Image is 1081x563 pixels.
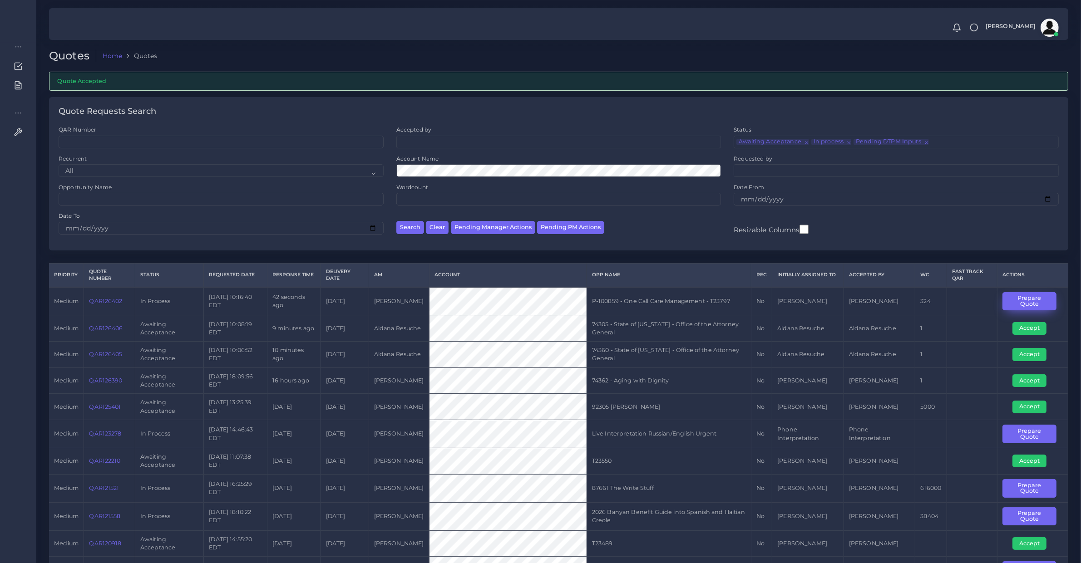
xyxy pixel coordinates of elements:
td: [PERSON_NAME] [844,448,915,475]
td: [PERSON_NAME] [844,394,915,420]
a: Accept [1012,403,1053,410]
th: REC [751,263,772,287]
td: [DATE] [321,394,369,420]
td: [PERSON_NAME] [772,530,844,557]
td: [DATE] [321,315,369,342]
td: 74305 - State of [US_STATE] - Office of the Attorney General [587,315,751,342]
td: [DATE] 13:25:39 EDT [204,394,267,420]
th: Status [135,263,203,287]
button: Pending Manager Actions [451,221,535,234]
td: 1 [915,315,947,342]
td: T23489 [587,530,751,557]
td: 5000 [915,394,947,420]
td: [PERSON_NAME] [844,530,915,557]
td: [DATE] 11:07:38 EDT [204,448,267,475]
td: In Process [135,287,203,315]
td: [PERSON_NAME] [772,287,844,315]
td: No [751,315,772,342]
td: 1 [915,342,947,368]
td: [PERSON_NAME] [369,530,429,557]
td: [PERSON_NAME] [844,367,915,394]
label: Recurrent [59,155,87,162]
td: [PERSON_NAME] [772,474,844,502]
button: Accept [1012,401,1046,413]
td: 16 hours ago [267,367,321,394]
a: Prepare Quote [1002,512,1063,519]
span: medium [54,485,79,491]
th: Actions [997,263,1068,287]
label: Requested by [734,155,772,162]
td: [DATE] [267,394,321,420]
th: Requested Date [204,263,267,287]
div: Quote Accepted [49,72,1068,90]
th: Account [429,263,587,287]
a: QAR123278 [89,430,121,437]
label: Status [734,126,751,133]
td: 616000 [915,474,947,502]
td: Awaiting Acceptance [135,315,203,342]
td: In Process [135,420,203,448]
td: Awaiting Acceptance [135,342,203,368]
td: [DATE] 10:16:40 EDT [204,287,267,315]
td: No [751,287,772,315]
th: Initially Assigned to [772,263,844,287]
td: 1 [915,367,947,394]
td: [PERSON_NAME] [369,287,429,315]
td: T23550 [587,448,751,475]
a: QAR120918 [89,540,121,547]
th: Quote Number [84,263,135,287]
td: [DATE] 18:10:22 EDT [204,502,267,530]
input: Resizable Columns [800,224,809,235]
label: Resizable Columns [734,224,808,235]
th: WC [915,263,947,287]
li: Quotes [122,51,157,60]
a: Accept [1012,351,1053,357]
td: No [751,342,772,368]
th: Delivery Date [321,263,369,287]
button: Search [396,221,424,234]
td: Aldana Resuche [844,315,915,342]
td: [PERSON_NAME] [844,502,915,530]
th: Response Time [267,263,321,287]
a: QAR126405 [89,351,122,357]
a: Prepare Quote [1002,297,1063,304]
td: 92305 [PERSON_NAME] [587,394,751,420]
a: QAR126390 [89,377,122,384]
button: Prepare Quote [1002,425,1056,443]
a: QAR126402 [89,298,122,304]
span: medium [54,298,79,304]
td: No [751,474,772,502]
td: [DATE] [321,530,369,557]
li: Pending DTPM Inputs [854,139,929,145]
span: [PERSON_NAME] [986,24,1036,29]
button: Prepare Quote [1002,507,1056,526]
td: [PERSON_NAME] [369,367,429,394]
td: No [751,367,772,394]
td: [DATE] 14:46:43 EDT [204,420,267,448]
td: Phone Interpretation [772,420,844,448]
th: Priority [49,263,84,287]
a: Accept [1012,457,1053,464]
td: [PERSON_NAME] [369,474,429,502]
a: Prepare Quote [1002,430,1063,437]
h4: Quote Requests Search [59,107,156,117]
li: In process [811,139,851,145]
td: [DATE] [267,502,321,530]
li: Awaiting Acceptance [736,139,809,145]
td: [DATE] [321,287,369,315]
td: 9 minutes ago [267,315,321,342]
td: [PERSON_NAME] [772,367,844,394]
span: medium [54,351,79,357]
label: Wordcount [396,183,428,191]
button: Accept [1012,455,1046,467]
td: 42 seconds ago [267,287,321,315]
td: Aldana Resuche [772,315,844,342]
th: Fast Track QAR [947,263,997,287]
span: medium [54,403,79,410]
label: QAR Number [59,126,96,133]
label: Accepted by [396,126,432,133]
td: P-100859 - One Call Care Management - T23797 [587,287,751,315]
img: avatar [1041,19,1059,37]
span: medium [54,540,79,547]
td: In Process [135,502,203,530]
